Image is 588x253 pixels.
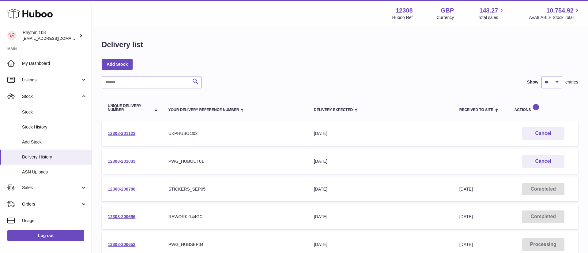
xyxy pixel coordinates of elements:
span: [EMAIL_ADDRESS][DOMAIN_NAME] [23,36,90,41]
span: Your Delivery Reference Number [168,108,239,112]
span: Add Stock [22,139,87,145]
label: Show [527,79,538,85]
span: 10,754.92 [546,6,574,15]
span: My Dashboard [22,61,87,66]
div: [DATE] [314,158,447,164]
span: Delivery Expected [314,108,353,112]
span: entries [565,79,578,85]
span: Received to Site [459,108,493,112]
div: STICKERS_SEP05 [168,186,302,192]
span: Unique Delivery Number [108,104,151,112]
div: Actions [514,104,572,112]
span: Orders [22,201,81,207]
span: Total sales [478,15,505,20]
div: [DATE] [314,214,447,220]
span: [DATE] [459,187,473,192]
span: Listings [22,77,81,83]
a: 12308-201123 [108,131,135,136]
span: [DATE] [459,214,473,219]
a: Add Stock [102,59,133,70]
span: [DATE] [459,242,473,247]
a: Log out [7,230,84,241]
div: [DATE] [314,242,447,247]
strong: 12308 [396,6,413,15]
span: Stock [22,94,81,99]
span: ASN Uploads [22,169,87,175]
a: 12308-200696 [108,214,135,219]
span: AVAILABLE Stock Total [529,15,581,20]
div: [DATE] [314,131,447,136]
span: Sales [22,185,81,191]
div: REWORK-144GC [168,214,302,220]
button: Cancel [522,127,564,140]
span: Stock History [22,124,87,130]
h1: Delivery list [102,40,143,50]
div: PWG_HUBOCT01 [168,158,302,164]
div: [DATE] [314,186,447,192]
div: Rhythm 108 [23,30,78,41]
div: PWG_HUBSEP04 [168,242,302,247]
a: 12308-200652 [108,242,135,247]
span: 143.27 [479,6,498,15]
div: UKPHUBOct02 [168,131,302,136]
img: orders@rhythm108.com [7,31,17,40]
span: Usage [22,218,87,224]
a: 12308-200706 [108,187,135,192]
strong: GBP [441,6,454,15]
div: Currency [437,15,454,20]
a: 10,754.92 AVAILABLE Stock Total [529,6,581,20]
span: Delivery History [22,154,87,160]
button: Cancel [522,155,564,168]
div: Huboo Ref [392,15,413,20]
a: 12308-201033 [108,159,135,164]
span: Stock [22,109,87,115]
a: 143.27 Total sales [478,6,505,20]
